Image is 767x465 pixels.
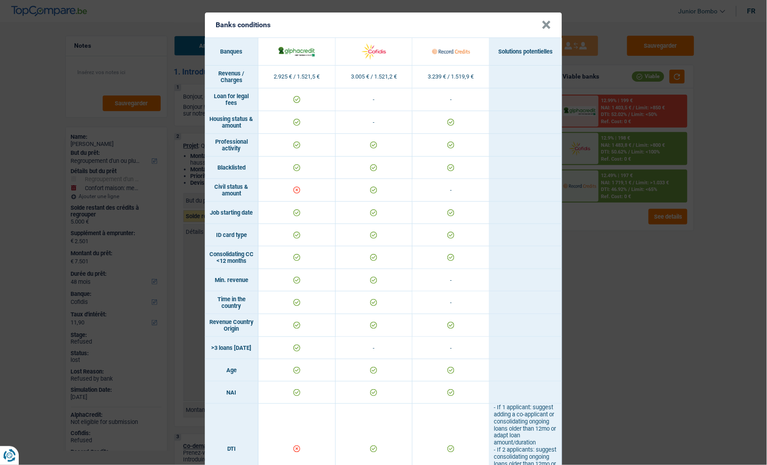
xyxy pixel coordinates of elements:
td: Civil status & amount [205,179,258,202]
td: Blacklisted [205,157,258,179]
td: Time in the country [205,291,258,314]
td: Housing status & amount [205,111,258,134]
td: 3.239 € / 1.519,9 € [413,66,490,88]
td: - [336,111,413,134]
td: - [413,179,490,202]
td: 3.005 € / 1.521,2 € [336,66,413,88]
img: Record Credits [432,42,470,61]
h5: Banks conditions [216,21,271,29]
td: NAI [205,382,258,404]
td: >3 loans [DATE] [205,337,258,359]
th: Banques [205,38,258,66]
td: - [413,291,490,314]
img: AlphaCredit [278,46,316,57]
td: Min. revenue [205,269,258,291]
td: - [413,88,490,111]
td: - [336,337,413,359]
td: Age [205,359,258,382]
td: Professional activity [205,134,258,157]
td: - [413,337,490,359]
td: Revenue Country Origin [205,314,258,337]
td: Loan for legal fees [205,88,258,111]
td: - [336,88,413,111]
td: Consolidating CC <12 months [205,246,258,269]
button: Close [542,21,551,29]
td: 2.925 € / 1.521,5 € [258,66,336,88]
img: Cofidis [355,42,393,61]
td: Job starting date [205,202,258,224]
td: - [413,269,490,291]
td: Revenus / Charges [205,66,258,88]
th: Solutions potentielles [490,38,562,66]
td: ID card type [205,224,258,246]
